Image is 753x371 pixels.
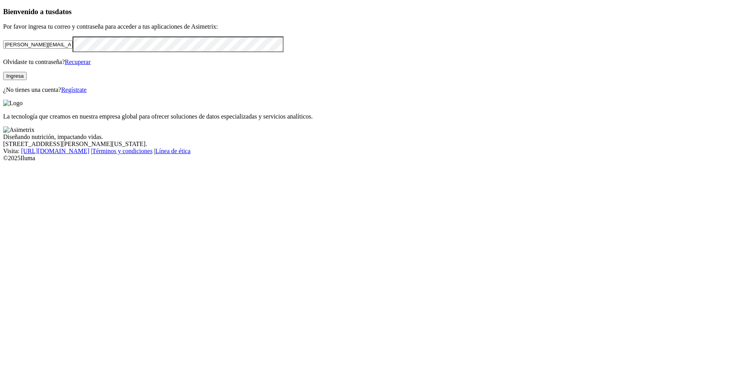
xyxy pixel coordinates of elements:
[3,126,35,133] img: Asimetrix
[3,100,23,107] img: Logo
[61,86,87,93] a: Regístrate
[3,86,750,93] p: ¿No tienes una cuenta?
[3,72,27,80] button: Ingresa
[155,148,191,154] a: Línea de ética
[55,7,72,16] span: datos
[3,40,73,49] input: Tu correo
[3,133,750,141] div: Diseñando nutrición, impactando vidas.
[3,7,750,16] h3: Bienvenido a tus
[3,113,750,120] p: La tecnología que creamos en nuestra empresa global para ofrecer soluciones de datos especializad...
[3,148,750,155] div: Visita : | |
[3,58,750,66] p: Olvidaste tu contraseña?
[3,155,750,162] div: © 2025 Iluma
[3,141,750,148] div: [STREET_ADDRESS][PERSON_NAME][US_STATE].
[65,58,91,65] a: Recuperar
[21,148,89,154] a: [URL][DOMAIN_NAME]
[92,148,153,154] a: Términos y condiciones
[3,23,750,30] p: Por favor ingresa tu correo y contraseña para acceder a tus aplicaciones de Asimetrix:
